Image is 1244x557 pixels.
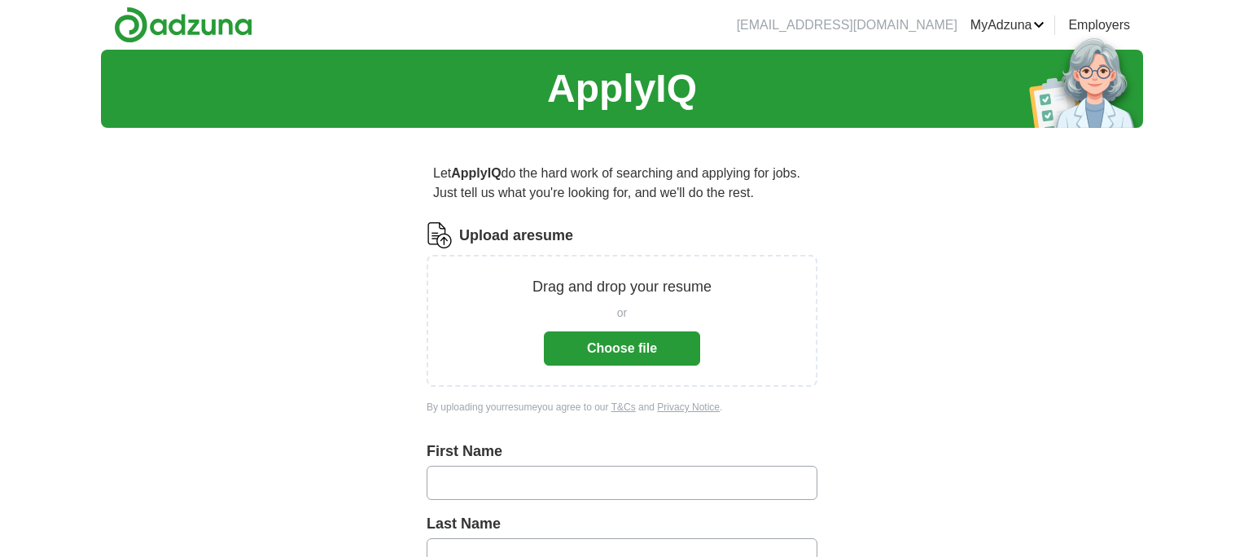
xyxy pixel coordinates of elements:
[459,225,573,247] label: Upload a resume
[427,441,817,463] label: First Name
[617,305,627,322] span: or
[427,513,817,535] label: Last Name
[544,331,700,366] button: Choose file
[970,15,1045,35] a: MyAdzuna
[611,401,636,413] a: T&Cs
[427,400,817,414] div: By uploading your resume you agree to our and .
[427,222,453,248] img: CV Icon
[532,276,712,298] p: Drag and drop your resume
[657,401,720,413] a: Privacy Notice
[1068,15,1130,35] a: Employers
[737,15,957,35] li: [EMAIL_ADDRESS][DOMAIN_NAME]
[427,157,817,209] p: Let do the hard work of searching and applying for jobs. Just tell us what you're looking for, an...
[451,166,501,180] strong: ApplyIQ
[114,7,252,43] img: Adzuna logo
[547,59,697,118] h1: ApplyIQ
